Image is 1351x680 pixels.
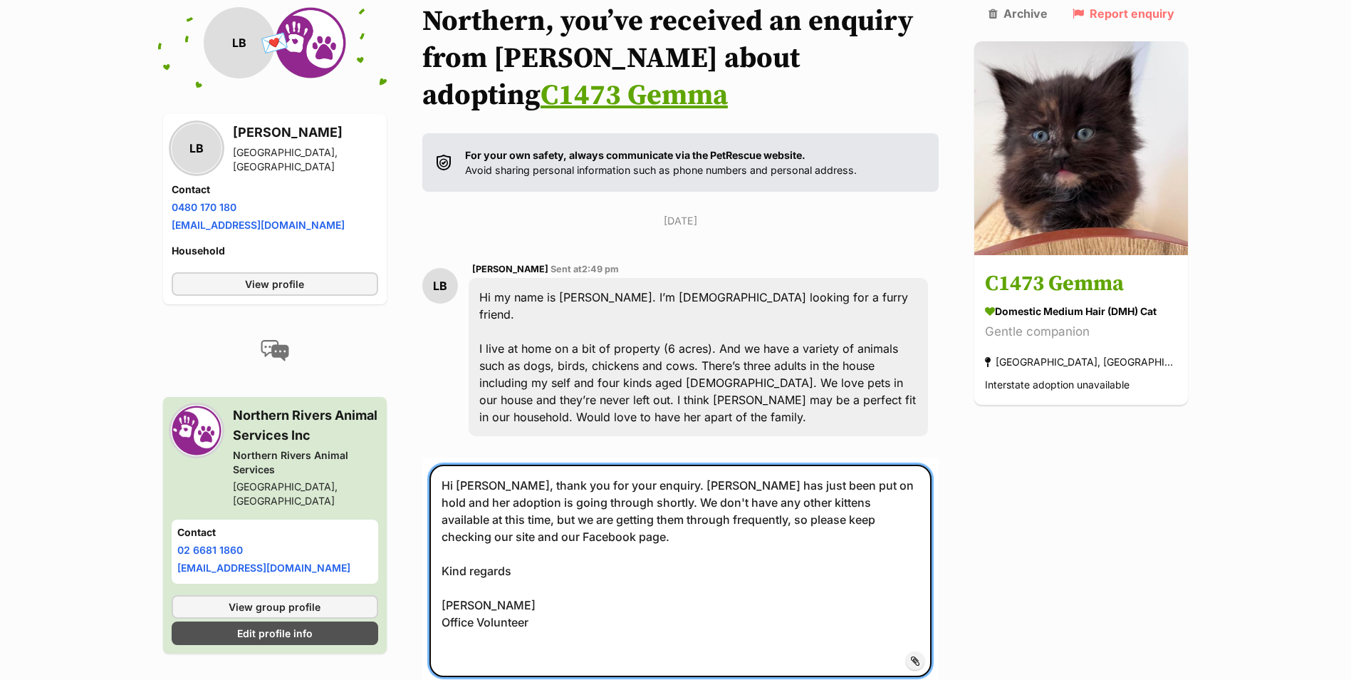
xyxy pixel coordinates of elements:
[172,406,221,455] img: Northern Rivers Animal Services profile pic
[974,41,1188,255] img: C1473 Gemma
[172,595,378,619] a: View group profile
[985,379,1130,391] span: Interstate adoption unavailable
[177,525,372,540] h4: Contact
[172,219,345,231] a: [EMAIL_ADDRESS][DOMAIN_NAME]
[233,480,378,508] div: [GEOGRAPHIC_DATA], [GEOGRAPHIC_DATA]
[974,258,1188,406] a: C1473 Gemma Domestic Medium Hair (DMH) Cat Gentle companion [GEOGRAPHIC_DATA], [GEOGRAPHIC_DATA] ...
[177,544,243,556] a: 02 6681 1860
[245,277,304,292] span: View profile
[582,264,619,274] span: 2:49 pm
[172,123,221,173] div: LB
[172,622,378,645] a: Edit profile info
[233,145,378,174] div: [GEOGRAPHIC_DATA], [GEOGRAPHIC_DATA]
[551,264,619,274] span: Sent at
[541,78,728,113] a: C1473 Gemma
[172,182,378,197] h4: Contact
[422,213,939,228] p: [DATE]
[989,7,1048,20] a: Archive
[472,264,548,274] span: [PERSON_NAME]
[985,353,1177,372] div: [GEOGRAPHIC_DATA], [GEOGRAPHIC_DATA]
[233,448,378,477] div: Northern Rivers Animal Services
[233,123,378,143] h3: [PERSON_NAME]
[275,7,346,78] img: Northern Rivers Animal Services profile pic
[259,28,291,58] span: 💌
[465,148,857,178] p: Avoid sharing personal information such as phone numbers and personal address.
[422,268,458,304] div: LB
[172,201,236,213] a: 0480 170 180
[985,304,1177,319] div: Domestic Medium Hair (DMH) Cat
[229,599,320,614] span: View group profile
[985,269,1177,301] h3: C1473 Gemma
[237,626,313,641] span: Edit profile info
[204,7,275,78] div: LB
[422,3,939,114] h1: Northern, you’ve received an enquiry from [PERSON_NAME] about adopting
[261,340,289,361] img: conversation-icon-4a6f8262b818ee0b60e3300018af0b2d0b884aa5de6e9bcb8d3d4eeb1a70a7c4.svg
[172,244,378,258] h4: Household
[1073,7,1174,20] a: Report enquiry
[469,278,929,436] div: Hi my name is [PERSON_NAME]. I’m [DEMOGRAPHIC_DATA] looking for a furry friend. I live at home on...
[177,562,350,574] a: [EMAIL_ADDRESS][DOMAIN_NAME]
[172,272,378,296] a: View profile
[465,149,805,161] strong: For your own safety, always communicate via the PetRescue website.
[233,406,378,445] h3: Northern Rivers Animal Services Inc
[985,323,1177,342] div: Gentle companion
